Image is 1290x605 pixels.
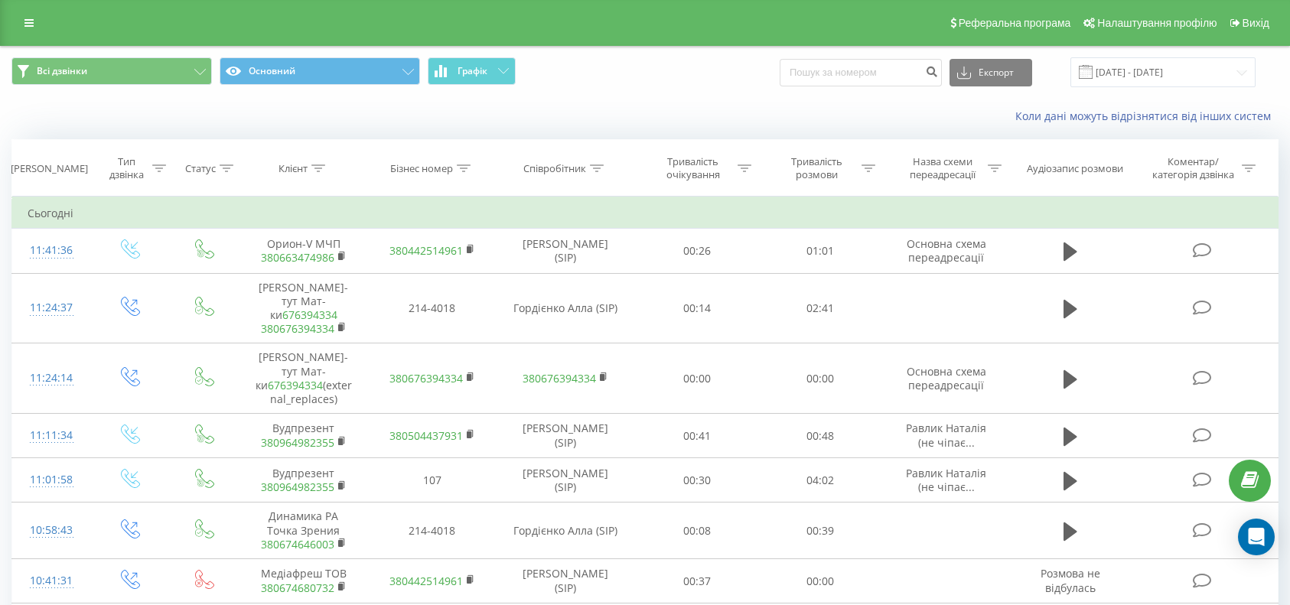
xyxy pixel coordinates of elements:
a: 380964982355 [261,480,334,494]
div: Аудіозапис розмови [1027,162,1123,175]
td: 107 [368,458,497,503]
a: 676394334 [282,307,337,322]
span: Розмова не відбулась [1041,566,1100,594]
a: 380964982355 [261,435,334,450]
div: [PERSON_NAME] [11,162,88,175]
div: Тривалість розмови [776,155,858,181]
td: 00:00 [758,343,882,414]
div: 11:11:34 [28,421,76,450]
div: 11:24:37 [28,293,76,323]
td: Основна схема переадресації [882,343,1011,414]
button: Графік [428,57,516,85]
div: 10:58:43 [28,516,76,545]
td: [PERSON_NAME] (SIP) [497,458,635,503]
td: Гордієнко Алла (SIP) [497,273,635,343]
div: 11:24:14 [28,363,76,393]
td: 00:08 [635,503,759,559]
td: Вудпрезент [239,414,368,458]
td: 00:39 [758,503,882,559]
div: Тип дзвінка [105,155,148,181]
td: 02:41 [758,273,882,343]
td: Медіафреш ТОВ [239,559,368,603]
td: Сьогодні [12,198,1279,229]
td: 00:41 [635,414,759,458]
div: Коментар/категорія дзвінка [1148,155,1238,181]
a: 380442514961 [389,574,463,588]
td: 214-4018 [368,273,497,343]
td: 214-4018 [368,503,497,559]
div: 10:41:31 [28,566,76,596]
td: 00:48 [758,414,882,458]
button: Всі дзвінки [11,57,212,85]
div: Статус [185,162,216,175]
td: 04:02 [758,458,882,503]
span: Всі дзвінки [37,65,87,77]
a: Коли дані можуть відрізнятися вiд інших систем [1015,109,1279,123]
div: Клієнт [279,162,308,175]
div: Тривалість очікування [652,155,734,181]
td: [PERSON_NAME] (SIP) [497,414,635,458]
a: 380504437931 [389,428,463,443]
td: 00:37 [635,559,759,603]
td: 00:00 [758,559,882,603]
td: 00:30 [635,458,759,503]
td: [PERSON_NAME] (SIP) [497,559,635,603]
a: 380676394334 [523,371,596,385]
a: 380674646003 [261,537,334,551]
button: Основний [220,57,420,85]
span: Реферальна програма [959,17,1071,29]
td: Орион-V МЧП [239,229,368,273]
div: 11:01:58 [28,465,76,495]
span: Равлик Наталія (не чіпає... [906,421,986,449]
span: Равлик Наталія (не чіпає... [906,466,986,494]
td: 00:00 [635,343,759,414]
td: [PERSON_NAME]-тут Мат-ки (external_replaces) [239,343,368,414]
input: Пошук за номером [780,59,942,86]
span: Налаштування профілю [1097,17,1217,29]
a: 676394334 [268,378,323,392]
a: 380663474986 [261,250,334,265]
div: Співробітник [523,162,586,175]
div: Open Intercom Messenger [1238,519,1275,555]
span: Графік [458,66,487,76]
td: 00:14 [635,273,759,343]
div: Назва схеми переадресації [902,155,984,181]
td: Основна схема переадресації [882,229,1011,273]
td: [PERSON_NAME]-тут Мат-ки [239,273,368,343]
a: 380674680732 [261,581,334,595]
a: 380676394334 [389,371,463,385]
span: Вихід [1243,17,1269,29]
td: Вудпрезент [239,458,368,503]
td: [PERSON_NAME] (SIP) [497,229,635,273]
div: Бізнес номер [390,162,453,175]
td: Динамика РА Точка Зрения [239,503,368,559]
a: 380676394334 [261,321,334,336]
a: 380442514961 [389,243,463,258]
button: Експорт [950,59,1032,86]
td: 00:26 [635,229,759,273]
td: 01:01 [758,229,882,273]
td: Гордієнко Алла (SIP) [497,503,635,559]
div: 11:41:36 [28,236,76,265]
